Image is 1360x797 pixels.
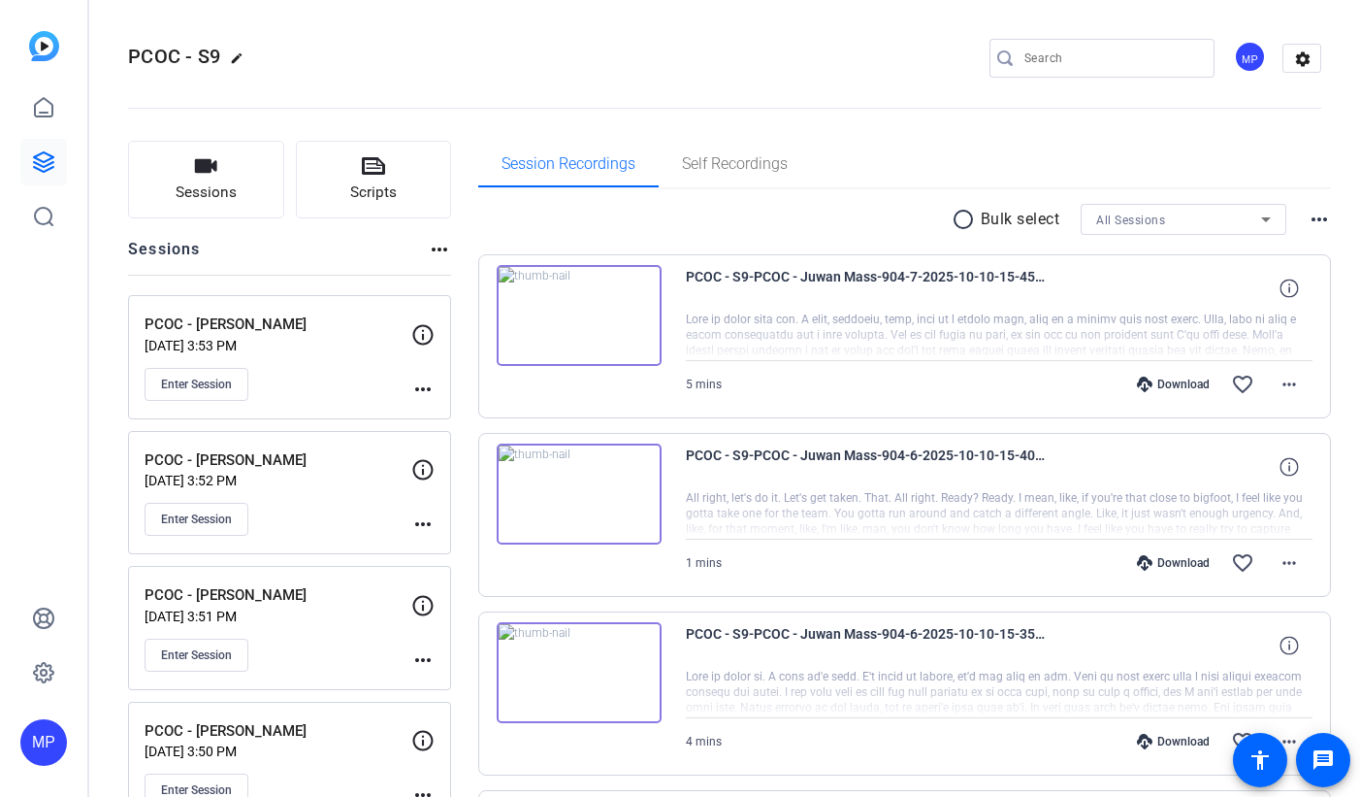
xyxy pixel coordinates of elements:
[145,314,411,336] p: PCOC - [PERSON_NAME]
[1248,748,1272,772] mat-icon: accessibility
[686,556,722,570] span: 1 mins
[161,648,232,663] span: Enter Session
[145,584,411,607] p: PCOC - [PERSON_NAME]
[145,473,411,488] p: [DATE] 3:52 PM
[682,156,788,172] span: Self Recordings
[145,338,411,353] p: [DATE] 3:53 PM
[981,208,1060,231] p: Bulk select
[411,513,435,536] mat-icon: more_horiz
[145,368,248,401] button: Enter Session
[411,378,435,401] mat-icon: more_horiz
[161,377,232,392] span: Enter Session
[497,444,662,545] img: thumb-nail
[686,444,1045,490] span: PCOC - S9-PCOC - Juwan Mass-904-6-2025-10-10-15-40-46-898-0
[1231,373,1254,396] mat-icon: favorite_border
[1234,41,1266,73] div: MP
[176,182,237,204] span: Sessions
[145,720,411,743] p: PCOC - [PERSON_NAME]
[20,719,67,766] div: MP
[686,735,722,748] span: 4 mins
[128,45,220,68] span: PCOC - S9
[230,51,253,75] mat-icon: edit
[350,182,397,204] span: Scripts
[1234,41,1268,75] ngx-avatar: Meetinghouse Productions
[128,238,201,275] h2: Sessions
[952,208,981,231] mat-icon: radio_button_unchecked
[686,378,722,391] span: 5 mins
[128,141,284,218] button: Sessions
[411,648,435,672] mat-icon: more_horiz
[497,265,662,366] img: thumb-nail
[145,609,411,624] p: [DATE] 3:51 PM
[497,622,662,723] img: thumb-nail
[296,141,452,218] button: Scripts
[1283,45,1322,74] mat-icon: settings
[428,238,451,261] mat-icon: more_horiz
[686,265,1045,312] span: PCOC - S9-PCOC - Juwan Mass-904-7-2025-10-10-15-45-46-620-0
[1024,47,1199,70] input: Search
[1278,730,1301,753] mat-icon: more_horiz
[1096,214,1165,227] span: All Sessions
[1127,555,1219,571] div: Download
[1231,730,1254,753] mat-icon: favorite_border
[145,744,411,759] p: [DATE] 3:50 PM
[1127,734,1219,749] div: Download
[502,156,635,172] span: Session Recordings
[1278,551,1301,575] mat-icon: more_horiz
[145,639,248,672] button: Enter Session
[686,622,1045,669] span: PCOC - S9-PCOC - Juwan Mass-904-6-2025-10-10-15-35-25-839-0
[1231,551,1254,575] mat-icon: favorite_border
[161,512,232,527] span: Enter Session
[145,503,248,536] button: Enter Session
[1127,377,1219,392] div: Download
[145,449,411,472] p: PCOC - [PERSON_NAME]
[1308,208,1331,231] mat-icon: more_horiz
[1311,748,1335,772] mat-icon: message
[1278,373,1301,396] mat-icon: more_horiz
[29,31,59,61] img: blue-gradient.svg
